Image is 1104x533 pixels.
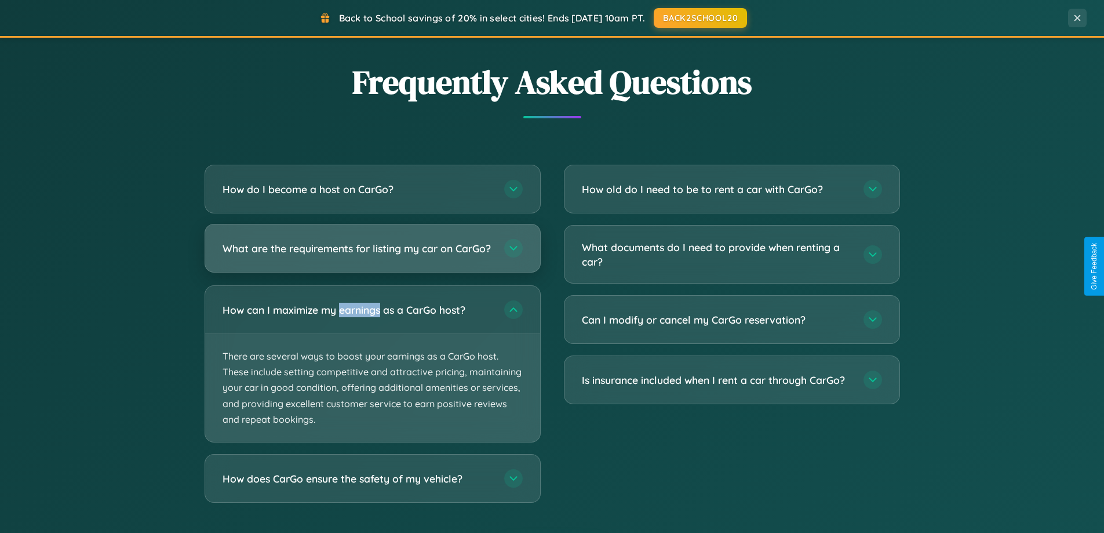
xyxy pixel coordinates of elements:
[205,334,540,442] p: There are several ways to boost your earnings as a CarGo host. These include setting competitive ...
[582,313,852,327] h3: Can I modify or cancel my CarGo reservation?
[223,241,493,256] h3: What are the requirements for listing my car on CarGo?
[582,182,852,197] h3: How old do I need to be to rent a car with CarGo?
[654,8,747,28] button: BACK2SCHOOL20
[1090,243,1098,290] div: Give Feedback
[223,182,493,197] h3: How do I become a host on CarGo?
[582,373,852,387] h3: Is insurance included when I rent a car through CarGo?
[582,240,852,269] h3: What documents do I need to provide when renting a car?
[223,472,493,486] h3: How does CarGo ensure the safety of my vehicle?
[339,12,645,24] span: Back to School savings of 20% in select cities! Ends [DATE] 10am PT.
[205,60,900,104] h2: Frequently Asked Questions
[223,303,493,317] h3: How can I maximize my earnings as a CarGo host?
